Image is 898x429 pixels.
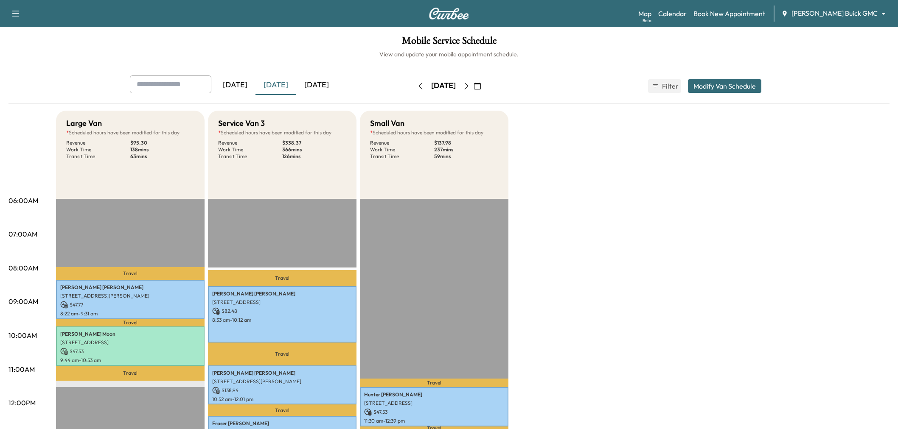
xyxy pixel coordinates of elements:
[8,330,37,340] p: 10:00AM
[8,296,38,306] p: 09:00AM
[688,79,761,93] button: Modify Van Schedule
[364,400,504,407] p: [STREET_ADDRESS]
[282,153,346,160] p: 126 mins
[212,420,352,427] p: Fraser [PERSON_NAME]
[693,8,765,19] a: Book New Appointment
[370,146,434,153] p: Work Time
[66,139,130,146] p: Revenue
[429,8,469,19] img: Curbee Logo
[212,307,352,315] p: $ 82.48
[66,153,130,160] p: Transit Time
[212,299,352,306] p: [STREET_ADDRESS]
[212,290,352,297] p: [PERSON_NAME] [PERSON_NAME]
[218,153,282,160] p: Transit Time
[66,129,194,136] p: Scheduled hours have been modified for this day
[56,366,205,381] p: Travel
[370,129,498,136] p: Scheduled hours have been modified for this day
[212,370,352,376] p: [PERSON_NAME] [PERSON_NAME]
[255,75,296,95] div: [DATE]
[212,378,352,385] p: [STREET_ADDRESS][PERSON_NAME]
[370,139,434,146] p: Revenue
[130,146,194,153] p: 138 mins
[8,36,890,50] h1: Mobile Service Schedule
[648,79,681,93] button: Filter
[130,153,194,160] p: 63 mins
[60,301,200,309] p: $ 47.77
[212,387,352,394] p: $ 138.94
[296,75,337,95] div: [DATE]
[8,398,36,408] p: 12:00PM
[208,343,356,365] p: Travel
[364,391,504,398] p: Hunter [PERSON_NAME]
[208,270,356,286] p: Travel
[364,408,504,416] p: $ 47.53
[66,146,130,153] p: Work Time
[364,418,504,424] p: 11:30 am - 12:39 pm
[431,81,456,91] div: [DATE]
[60,357,200,364] p: 9:44 am - 10:53 am
[56,319,205,326] p: Travel
[60,339,200,346] p: [STREET_ADDRESS]
[218,129,346,136] p: Scheduled hours have been modified for this day
[60,284,200,291] p: [PERSON_NAME] [PERSON_NAME]
[212,317,352,323] p: 8:33 am - 10:12 am
[130,139,194,146] p: $ 95.30
[60,292,200,299] p: [STREET_ADDRESS][PERSON_NAME]
[638,8,651,19] a: MapBeta
[66,117,102,129] h5: Large Van
[8,263,38,273] p: 08:00AM
[8,229,37,239] p: 07:00AM
[791,8,878,18] span: [PERSON_NAME] Buick GMC
[60,310,200,317] p: 8:22 am - 9:31 am
[370,153,434,160] p: Transit Time
[218,146,282,153] p: Work Time
[218,139,282,146] p: Revenue
[434,139,498,146] p: $ 137.98
[643,17,651,24] div: Beta
[60,348,200,355] p: $ 47.53
[8,50,890,58] h6: View and update your mobile appointment schedule.
[8,364,35,374] p: 11:00AM
[370,117,404,129] h5: Small Van
[8,195,38,206] p: 06:00AM
[282,146,346,153] p: 366 mins
[208,404,356,416] p: Travel
[282,139,346,146] p: $ 338.37
[56,267,205,280] p: Travel
[212,396,352,403] p: 10:52 am - 12:01 pm
[215,75,255,95] div: [DATE]
[658,8,687,19] a: Calendar
[434,146,498,153] p: 237 mins
[360,379,508,387] p: Travel
[218,117,265,129] h5: Service Van 3
[60,331,200,337] p: [PERSON_NAME] Moon
[662,81,677,91] span: Filter
[434,153,498,160] p: 59 mins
